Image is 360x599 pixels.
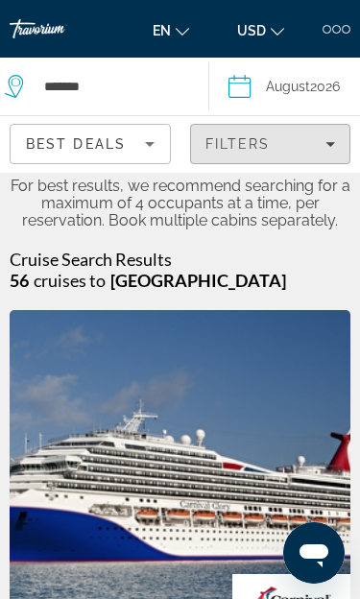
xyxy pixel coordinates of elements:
[266,79,310,94] span: August
[110,270,286,291] span: [GEOGRAPHIC_DATA]
[190,124,351,164] button: Filters
[228,58,341,115] button: Select cruise date
[205,136,271,152] span: Filters
[26,136,126,152] span: Best Deals
[153,23,171,38] span: en
[10,270,29,291] span: 56
[10,249,350,270] h1: Cruise Search Results
[283,522,345,584] iframe: Button to launch messaging window
[143,16,199,44] button: Change language
[26,132,155,156] mat-select: Sort by
[237,23,266,38] span: USD
[228,16,294,44] button: Change currency
[266,73,340,100] div: 2026
[34,270,106,291] span: cruises to
[42,72,189,101] input: Select cruise destination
